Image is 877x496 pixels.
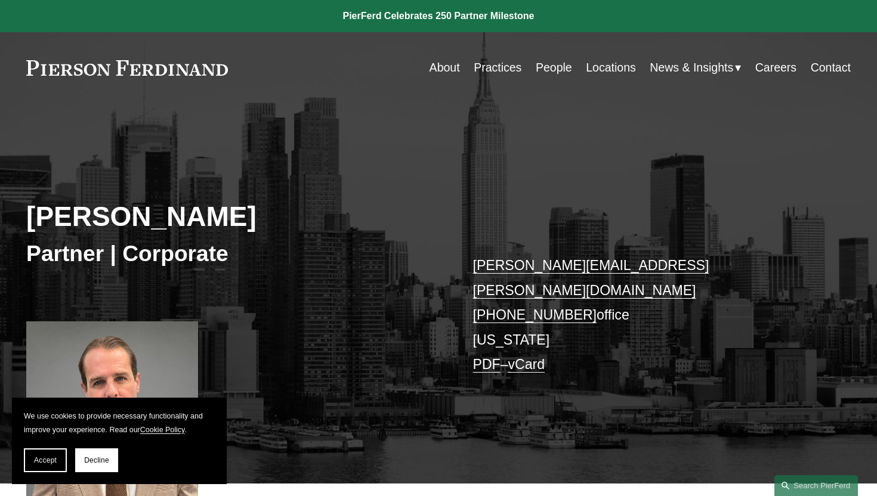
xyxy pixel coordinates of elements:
[474,56,521,79] a: Practices
[84,456,109,464] span: Decline
[536,56,572,79] a: People
[34,456,57,464] span: Accept
[473,307,597,323] a: [PHONE_NUMBER]
[586,56,636,79] a: Locations
[24,448,67,472] button: Accept
[508,356,545,372] a: vCard
[140,426,185,434] a: Cookie Policy
[755,56,796,79] a: Careers
[473,258,709,298] a: [PERSON_NAME][EMAIL_ADDRESS][PERSON_NAME][DOMAIN_NAME]
[650,57,733,78] span: News & Insights
[473,356,501,372] a: PDF
[26,200,438,234] h2: [PERSON_NAME]
[811,56,851,79] a: Contact
[75,448,118,472] button: Decline
[24,410,215,436] p: We use cookies to provide necessary functionality and improve your experience. Read our .
[26,240,438,267] h3: Partner | Corporate
[650,56,741,79] a: folder dropdown
[430,56,460,79] a: About
[774,475,858,496] a: Search this site
[473,253,817,377] p: office [US_STATE] –
[12,398,227,484] section: Cookie banner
